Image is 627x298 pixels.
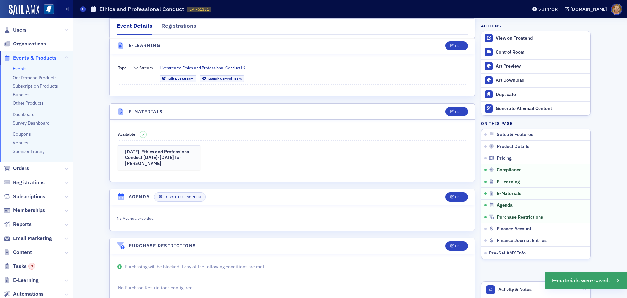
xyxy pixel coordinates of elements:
[481,73,590,87] a: Art Download
[481,59,590,73] a: Art Preview
[13,92,30,97] a: Bundles
[13,263,35,270] span: Tasks
[131,65,153,82] span: Live Stream
[496,35,587,41] div: View on Frontend
[117,22,152,35] div: Event Details
[4,40,46,47] a: Organizations
[189,7,209,12] span: EVT-61331
[13,290,44,298] span: Automations
[481,31,590,45] a: View on Frontend
[496,106,587,112] div: Generate AI Email Content
[455,244,463,248] div: Edit
[99,5,184,13] h1: Ethics and Professional Conduct
[538,6,561,12] div: Support
[552,277,610,285] span: E-materials were saved.
[497,191,521,197] span: E-Materials
[13,235,52,242] span: Email Marketing
[489,250,526,256] span: Pre-SailAMX Info
[4,221,32,228] a: Reports
[497,167,522,173] span: Compliance
[160,65,240,71] span: Livestream: Ethics and Professional Conduct
[117,214,336,221] div: No Agenda provided.
[164,195,201,199] div: Toggle Full Screen
[496,92,587,97] div: Duplicate
[565,7,609,11] button: [DOMAIN_NAME]
[497,202,513,208] span: Agenda
[13,131,31,137] a: Coupons
[161,22,196,34] div: Registrations
[4,249,32,256] a: Content
[13,277,39,284] span: E-Learning
[13,221,32,228] span: Reports
[496,49,587,55] div: Control Room
[13,140,28,146] a: Venues
[4,207,45,214] a: Memberships
[118,131,135,137] span: Available
[200,75,244,82] a: Launch Control Room
[571,6,607,12] div: [DOMAIN_NAME]
[129,42,160,49] h4: E-Learning
[455,110,463,114] div: Edit
[445,107,468,116] button: Edit
[9,5,39,15] img: SailAMX
[4,179,45,186] a: Registrations
[160,75,196,82] a: Edit Live Stream
[445,192,468,202] button: Edit
[13,179,45,186] span: Registrations
[455,44,463,48] div: Edit
[497,214,543,220] span: Purchase Restrictions
[481,87,590,101] button: Duplicate
[4,263,35,270] a: Tasks3
[13,193,45,200] span: Subscriptions
[13,26,27,34] span: Users
[13,149,45,154] a: Sponsor Library
[117,263,468,270] p: Purchasing will be blocked if any of the following conditions are met.
[481,45,590,59] a: Control Room
[118,65,127,70] span: Type
[154,192,206,202] button: Toggle Full Screen
[125,149,193,167] h3: [DATE]-Ethics and Professional Conduct [DATE]-[DATE] for [PERSON_NAME]
[4,277,39,284] a: E-Learning
[118,145,200,170] a: [DATE]-Ethics and Professional Conduct [DATE]-[DATE] for [PERSON_NAME]
[13,100,44,106] a: Other Products
[4,235,52,242] a: Email Marketing
[611,4,622,15] span: Profile
[13,75,57,80] a: On-Demand Products
[13,207,45,214] span: Memberships
[13,120,50,126] a: Survey Dashboard
[496,63,587,69] div: Art Preview
[481,23,501,29] h4: Actions
[497,155,512,161] span: Pricing
[129,193,150,200] h4: Agenda
[497,132,533,138] span: Setup & Features
[4,165,29,172] a: Orders
[497,226,531,232] span: Finance Account
[160,65,245,71] a: Livestream: Ethics and Professional Conduct
[129,108,163,115] h4: E-Materials
[481,101,590,115] button: Generate AI Email Content
[481,120,591,126] h4: On this page
[455,195,463,199] div: Edit
[28,263,35,270] div: 3
[4,193,45,200] a: Subscriptions
[44,4,54,14] img: SailAMX
[445,41,468,50] button: Edit
[497,144,529,149] span: Product Details
[445,241,468,251] button: Edit
[13,165,29,172] span: Orders
[497,238,547,244] span: Finance Journal Entries
[497,179,520,185] span: E-Learning
[13,83,58,89] a: Subscription Products
[118,284,467,291] p: No Purchase Restrictions configured.
[13,66,27,72] a: Events
[4,26,27,34] a: Users
[4,290,44,298] a: Automations
[496,78,587,83] div: Art Download
[13,40,46,47] span: Organizations
[498,286,532,293] span: Activity & Notes
[13,249,32,256] span: Content
[4,54,56,61] a: Events & Products
[39,4,54,15] a: View Homepage
[13,112,35,117] a: Dashboard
